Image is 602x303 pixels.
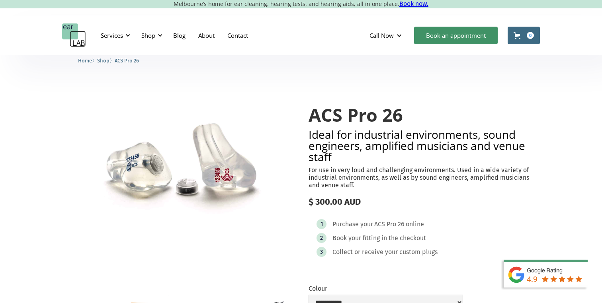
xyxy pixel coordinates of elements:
label: Colour [309,285,463,292]
div: online [406,220,424,228]
a: Shop [97,56,109,64]
div: $ 300.00 AUD [309,197,540,207]
h2: Ideal for industrial environments, sound engineers, amplified musicians and venue staff [309,129,540,162]
a: home [62,23,86,47]
a: Home [78,56,92,64]
div: 0 [527,32,534,39]
div: Services [96,23,133,47]
a: ACS Pro 26 [115,56,139,64]
li: 〉 [97,56,115,65]
div: Shop [141,31,155,39]
span: Home [78,58,92,64]
div: Shop [137,23,165,47]
h1: ACS Pro 26 [309,105,540,125]
div: Call Now [363,23,410,47]
span: ACS Pro 26 [115,58,139,64]
a: Open cart [508,27,540,44]
div: 3 [320,249,323,255]
li: 〉 [78,56,97,65]
div: 2 [320,235,323,241]
div: ACS Pro 26 [374,220,405,228]
a: Book an appointment [414,27,498,44]
div: Collect or receive your custom plugs [332,248,438,256]
span: Shop [97,58,109,64]
p: For use in very loud and challenging environments. Used in a wide variety of industrial environme... [309,166,540,189]
div: Book your fitting in the checkout [332,234,426,242]
div: Purchase your [332,220,373,228]
a: About [192,24,221,47]
a: Contact [221,24,254,47]
img: ACS Pro 26 [62,89,293,248]
div: 1 [321,221,323,227]
div: Call Now [369,31,394,39]
a: open lightbox [62,89,293,248]
a: Blog [167,24,192,47]
div: Services [101,31,123,39]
